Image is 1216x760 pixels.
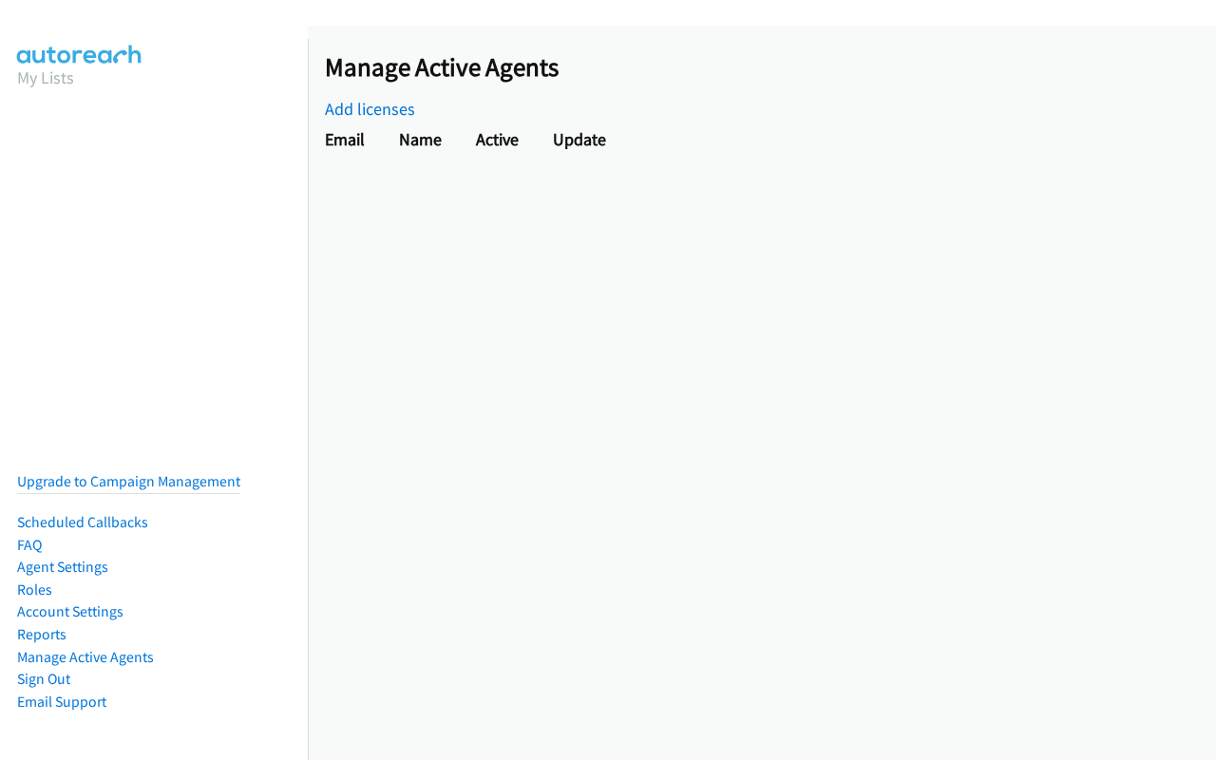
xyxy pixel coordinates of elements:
h2: Manage Active Agents [325,51,1216,84]
a: Account Settings [17,602,123,620]
th: Update [536,122,623,156]
th: Active [459,122,536,156]
a: My Lists [17,66,74,88]
a: Manage Active Agents [17,648,154,666]
a: Reports [17,625,66,643]
a: Roles [17,580,52,598]
a: Agent Settings [17,558,108,576]
a: FAQ [17,536,42,554]
a: Upgrade to Campaign Management [17,472,240,490]
a: Add licenses [325,98,415,120]
a: Scheduled Callbacks [17,513,148,531]
th: Email [308,122,382,156]
a: Email Support [17,693,106,711]
th: Name [382,122,459,156]
a: Sign Out [17,670,70,688]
